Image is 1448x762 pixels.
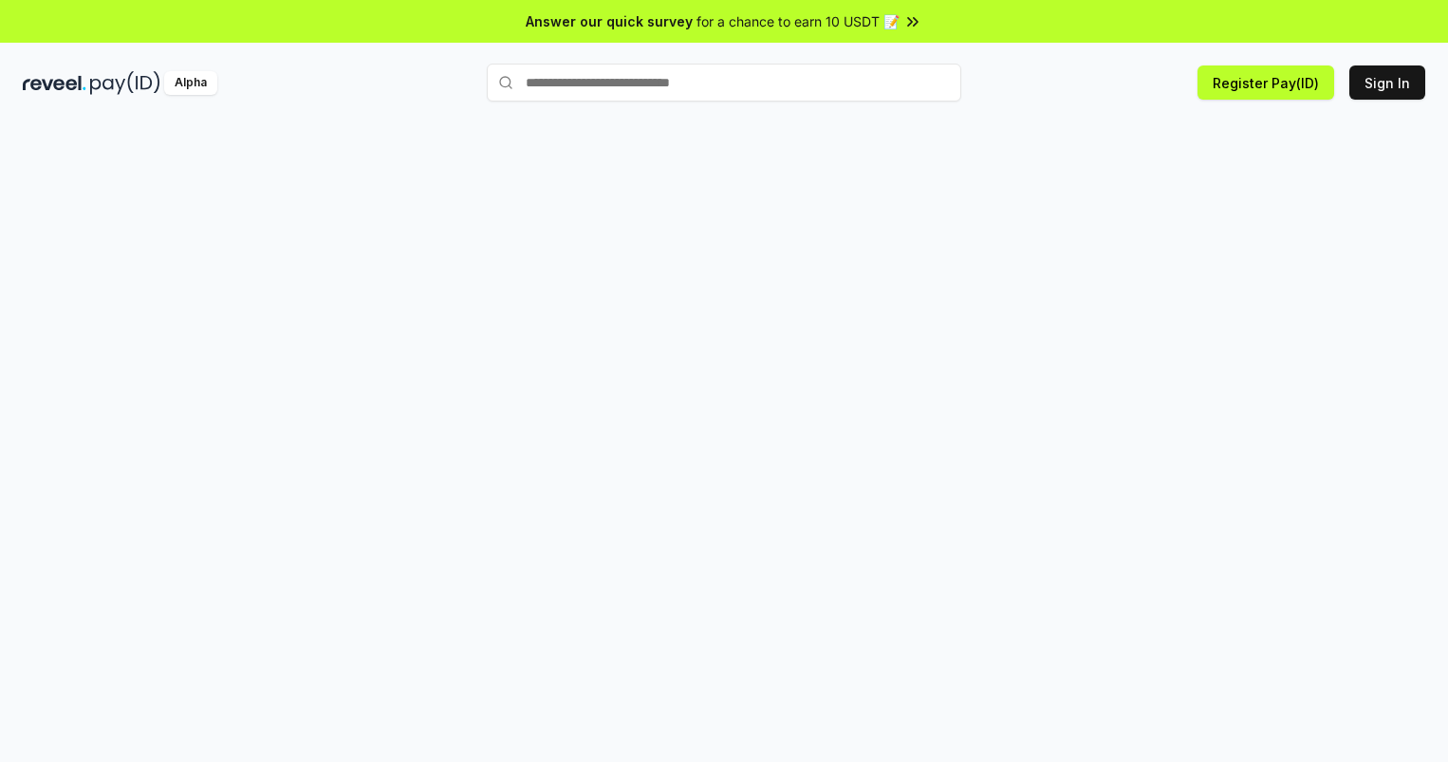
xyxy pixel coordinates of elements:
[23,71,86,95] img: reveel_dark
[164,71,217,95] div: Alpha
[90,71,160,95] img: pay_id
[696,11,900,31] span: for a chance to earn 10 USDT 📝
[1349,65,1425,100] button: Sign In
[1197,65,1334,100] button: Register Pay(ID)
[526,11,693,31] span: Answer our quick survey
